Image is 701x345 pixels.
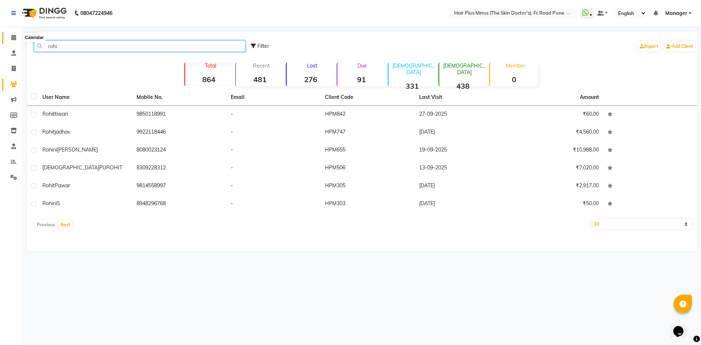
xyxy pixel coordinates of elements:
[257,43,269,49] span: Filter
[188,62,233,69] p: Total
[493,62,538,69] p: Member
[321,195,415,213] td: HPM303
[321,142,415,160] td: HPM655
[509,195,603,213] td: ₹50.00
[23,33,45,42] div: Calendar
[226,89,321,106] th: Email
[226,160,321,177] td: -
[337,75,385,84] strong: 91
[665,9,687,17] span: Manager
[415,177,509,195] td: [DATE]
[290,62,334,69] p: Lost
[42,164,99,171] span: [DEMOGRAPHIC_DATA]
[287,75,334,84] strong: 276
[42,129,55,135] span: rohit
[57,146,98,153] span: [PERSON_NAME]
[670,316,694,338] iframe: chat widget
[321,177,415,195] td: HPM305
[415,142,509,160] td: 19-09-2025
[55,129,70,135] span: jadhav
[239,62,284,69] p: Recent
[80,3,112,23] b: 08047224946
[132,106,226,124] td: 9850118991
[38,89,132,106] th: User Name
[415,106,509,124] td: 27-09-2025
[132,142,226,160] td: 8080023124
[34,41,245,52] input: Search by Name/Mobile/Email/Code
[490,75,538,84] strong: 0
[226,142,321,160] td: -
[132,89,226,106] th: Mobile No.
[19,3,69,23] img: logo
[226,124,321,142] td: -
[226,195,321,213] td: -
[226,106,321,124] td: -
[236,75,284,84] strong: 481
[42,111,55,117] span: rohit
[415,124,509,142] td: [DATE]
[99,164,122,171] span: PUROHIT
[391,62,436,76] p: [DEMOGRAPHIC_DATA]
[42,200,57,207] span: Rohini
[575,89,603,106] th: Amount
[42,182,55,189] span: Rohit
[226,177,321,195] td: -
[55,182,70,189] span: Pawar
[321,106,415,124] td: HPM842
[415,160,509,177] td: 13-09-2025
[509,160,603,177] td: ₹7,020.00
[638,41,660,51] a: Import
[415,195,509,213] td: [DATE]
[509,106,603,124] td: ₹60.00
[339,62,385,69] p: Due
[132,177,226,195] td: 9814558997
[321,160,415,177] td: HPM506
[509,124,603,142] td: ₹4,560.00
[132,195,226,213] td: 8948296768
[55,111,68,117] span: tiwari
[185,75,233,84] strong: 864
[664,41,695,51] a: Add Client
[321,124,415,142] td: HPM747
[388,81,436,91] strong: 331
[415,89,509,106] th: Last Visit
[58,220,72,230] button: Next
[321,89,415,106] th: Client Code
[57,200,60,207] span: S
[42,146,57,153] span: rohini
[509,142,603,160] td: ₹10,988.00
[442,62,487,76] p: [DEMOGRAPHIC_DATA]
[509,177,603,195] td: ₹2,917.00
[439,81,487,91] strong: 438
[132,124,226,142] td: 9922118446
[132,160,226,177] td: 8309228312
